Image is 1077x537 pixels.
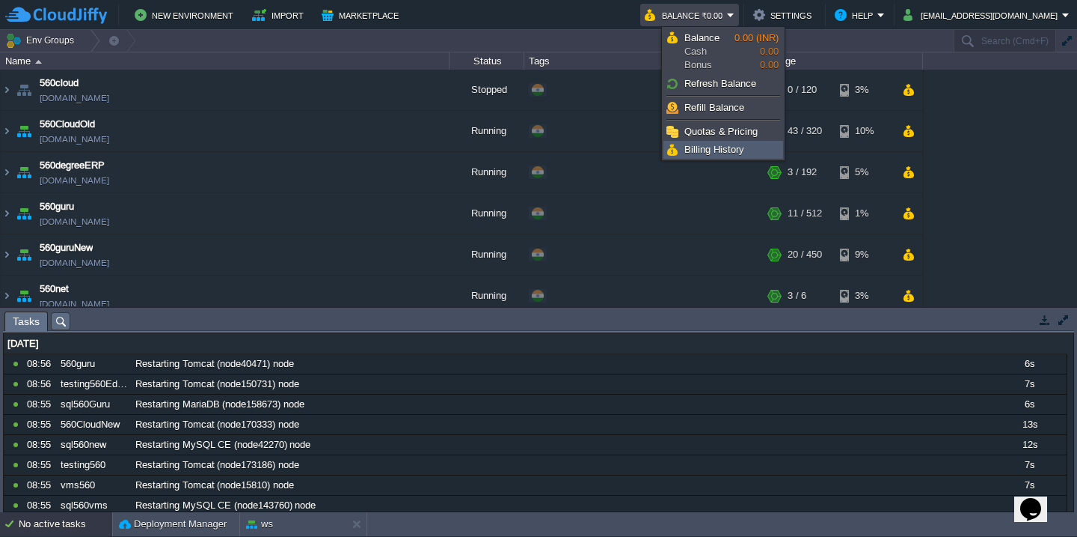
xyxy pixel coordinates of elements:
[27,354,55,374] div: 08:56
[734,32,779,70] span: 0.00 0.00
[840,276,889,316] div: 3%
[992,476,1066,495] div: 7s
[135,499,316,512] span: Restarting MySQL CE (node143760) node
[645,6,727,24] button: Balance ₹0.00
[13,152,34,192] img: AMDAwAAAACH5BAEAAAAALAAAAAABAAEAAAICRAEAOw==
[449,193,524,234] div: Running
[1,276,13,316] img: AMDAwAAAACH5BAEAAAAALAAAAAABAAEAAAICRAEAOw==
[449,70,524,110] div: Stopped
[764,52,922,70] div: Usage
[40,76,79,91] span: 560cloud
[57,435,130,455] div: sql560new
[40,297,109,312] a: [DOMAIN_NAME]
[788,193,822,234] div: 11 / 512
[40,240,93,255] a: 560guruNew
[840,234,889,275] div: 9%
[57,395,130,414] div: sql560Guru
[35,60,42,64] img: AMDAwAAAACH5BAEAAAAALAAAAAABAAEAAAICRAEAOw==
[13,111,34,151] img: AMDAwAAAACH5BAEAAAAALAAAAAABAAEAAAICRAEAOw==
[19,512,112,536] div: No active tasks
[27,415,55,434] div: 08:55
[13,276,34,316] img: AMDAwAAAACH5BAEAAAAALAAAAAABAAEAAAICRAEAOw==
[992,415,1066,434] div: 13s
[788,234,822,275] div: 20 / 450
[246,517,273,532] button: ws
[135,357,294,371] span: Restarting Tomcat (node40471) node
[450,52,524,70] div: Status
[788,276,806,316] div: 3 / 6
[40,173,109,188] a: [DOMAIN_NAME]
[135,377,299,391] span: Restarting Tomcat (node150731) node
[57,415,130,434] div: 560CloudNew
[4,334,1067,354] div: [DATE]
[664,100,782,116] a: Refill Balance
[734,32,779,43] span: 0.00 (INR)
[27,476,55,495] div: 08:55
[27,374,55,394] div: 08:56
[322,6,403,24] button: Marketplace
[753,6,816,24] button: Settings
[40,158,105,173] a: 560degreeERP
[1014,477,1062,522] iframe: chat widget
[684,78,756,89] span: Refresh Balance
[992,496,1066,515] div: 10s
[40,132,109,147] a: [DOMAIN_NAME]
[684,144,744,155] span: Billing History
[684,102,744,113] span: Refill Balance
[1,152,13,192] img: AMDAwAAAACH5BAEAAAAALAAAAAABAAEAAAICRAEAOw==
[1,111,13,151] img: AMDAwAAAACH5BAEAAAAALAAAAAABAAEAAAICRAEAOw==
[40,91,109,106] a: [DOMAIN_NAME]
[992,455,1066,475] div: 7s
[119,517,227,532] button: Deployment Manager
[903,6,1062,24] button: [EMAIL_ADDRESS][DOMAIN_NAME]
[664,142,782,158] a: Billing History
[40,255,109,270] a: [DOMAIN_NAME]
[135,418,299,431] span: Restarting Tomcat (node170333) node
[57,354,130,374] div: 560guru
[57,455,130,475] div: testing560
[992,435,1066,455] div: 12s
[5,6,107,25] img: CloudJiffy
[27,496,55,515] div: 08:55
[135,458,299,472] span: Restarting Tomcat (node173186) node
[135,398,304,411] span: Restarting MariaDB (node158673) node
[40,282,69,297] a: 560net
[13,234,34,275] img: AMDAwAAAACH5BAEAAAAALAAAAAABAAEAAAICRAEAOw==
[135,6,238,24] button: New Environment
[788,152,817,192] div: 3 / 192
[57,496,130,515] div: sql560vms
[449,276,524,316] div: Running
[135,438,310,452] span: Restarting MySQL CE (node42270) node
[40,117,95,132] span: 560CloudOld
[449,234,524,275] div: Running
[992,374,1066,394] div: 7s
[40,199,74,214] a: 560guru
[840,152,889,192] div: 5%
[684,126,758,137] span: Quotas & Pricing
[1,234,13,275] img: AMDAwAAAACH5BAEAAAAALAAAAAABAAEAAAICRAEAOw==
[27,455,55,475] div: 08:55
[664,124,782,140] a: Quotas & Pricing
[13,312,40,331] span: Tasks
[840,70,889,110] div: 3%
[57,374,130,394] div: testing560EduBee
[840,193,889,234] div: 1%
[13,70,34,110] img: AMDAwAAAACH5BAEAAAAALAAAAAABAAEAAAICRAEAOw==
[449,111,524,151] div: Running
[1,52,449,70] div: Name
[1,70,13,110] img: AMDAwAAAACH5BAEAAAAALAAAAAABAAEAAAICRAEAOw==
[40,214,109,229] a: [DOMAIN_NAME]
[449,152,524,192] div: Running
[840,111,889,151] div: 10%
[788,70,817,110] div: 0 / 120
[27,395,55,414] div: 08:55
[664,76,782,92] a: Refresh Balance
[252,6,308,24] button: Import
[788,111,822,151] div: 43 / 320
[5,30,79,51] button: Env Groups
[992,395,1066,414] div: 6s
